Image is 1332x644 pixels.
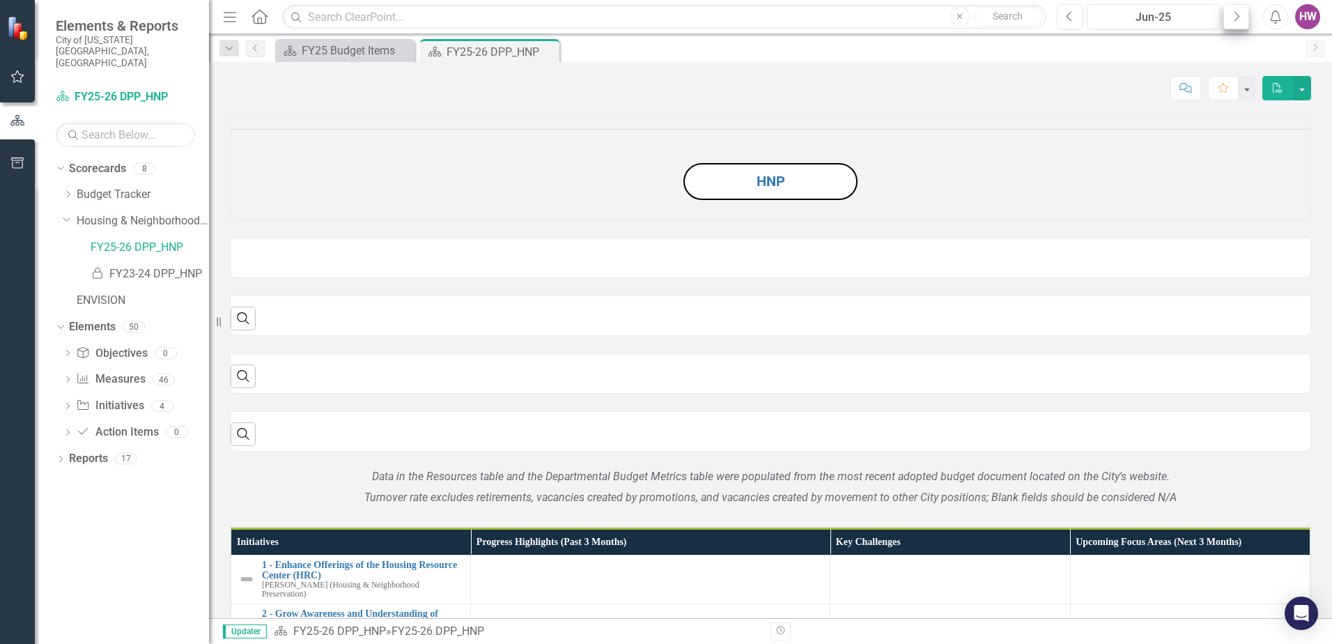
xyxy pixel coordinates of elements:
[115,453,137,465] div: 17
[69,161,126,177] a: Scorecards
[282,5,1046,29] input: Search ClearPoint...
[91,266,209,282] a: FY23-24 DPP_HNP
[231,555,471,604] td: Double-Click to Edit Right Click for Context Menu
[56,17,195,34] span: Elements & Reports
[238,571,255,588] img: Not Defined
[56,34,195,68] small: City of [US_STATE][GEOGRAPHIC_DATA], [GEOGRAPHIC_DATA]
[133,162,155,174] div: 8
[151,400,173,412] div: 4
[262,581,463,599] small: [PERSON_NAME] (Housing & Neighborhood Preservation)
[1295,4,1320,29] button: HW
[153,374,175,385] div: 46
[77,213,209,229] a: Housing & Neighborhood Preservation Home
[293,624,386,638] a: FY25-26 DPP_HNP
[1092,9,1215,26] div: Jun-25
[166,427,188,438] div: 0
[993,10,1023,22] span: Search
[302,42,411,59] div: FY25 Budget Items
[372,470,1170,483] em: Data in the Resources table and the Departmental Budget Metrics table were populated from the mos...
[56,123,195,147] input: Search Below...
[123,321,145,332] div: 50
[76,398,144,414] a: Initiatives
[262,608,463,641] a: 2 - Grow Awareness and Understanding of Affordable Housing in the City through the Launch of an E...
[76,371,145,388] a: Measures
[279,42,411,59] a: FY25 Budget Items
[1285,597,1318,630] div: Open Intercom Messenger
[76,346,147,362] a: Objectives
[683,163,858,200] button: HNP
[69,451,108,467] a: Reports
[973,7,1043,26] button: Search
[91,240,209,256] a: FY25-26 DPP_HNP
[364,491,1177,504] em: Turnover rate excludes retirements, vacancies created by promotions, and vacancies created by mov...
[274,624,760,640] div: »
[155,347,177,359] div: 0
[76,424,158,440] a: Action Items
[1070,555,1310,604] td: Double-Click to Edit
[77,187,209,203] a: Budget Tracker
[56,89,195,105] a: FY25-26 DPP_HNP
[1087,4,1220,29] button: Jun-25
[223,624,267,638] span: Updater
[69,319,116,335] a: Elements
[392,624,484,638] div: FY25-26 DPP_HNP
[757,173,785,190] a: HNP
[7,15,31,40] img: ClearPoint Strategy
[262,560,463,581] a: 1 - Enhance Offerings of the Housing Resource Center (HRC)
[447,43,556,61] div: FY25-26 DPP_HNP
[471,555,830,604] td: Double-Click to Edit
[830,555,1070,604] td: Double-Click to Edit
[77,293,209,309] a: ENVISION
